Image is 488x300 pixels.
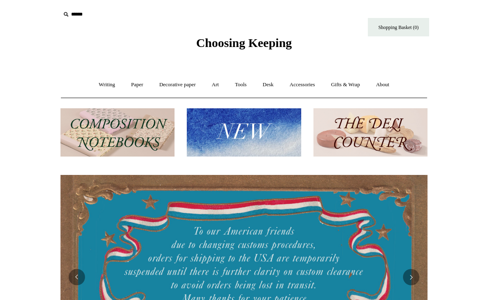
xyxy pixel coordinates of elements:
a: Decorative paper [152,74,203,96]
a: Shopping Basket (0) [368,18,429,36]
a: Tools [228,74,254,96]
img: New.jpg__PID:f73bdf93-380a-4a35-bcfe-7823039498e1 [187,108,301,157]
a: Desk [255,74,281,96]
button: Previous [69,269,85,285]
a: Writing [92,74,123,96]
button: Next [403,269,419,285]
a: Accessories [282,74,322,96]
a: Choosing Keeping [196,43,292,48]
img: The Deli Counter [313,108,428,157]
span: Choosing Keeping [196,36,292,49]
a: About [369,74,397,96]
a: Paper [124,74,151,96]
a: Art [204,74,226,96]
a: Gifts & Wrap [324,74,367,96]
img: 202302 Composition ledgers.jpg__PID:69722ee6-fa44-49dd-a067-31375e5d54ec [60,108,175,157]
